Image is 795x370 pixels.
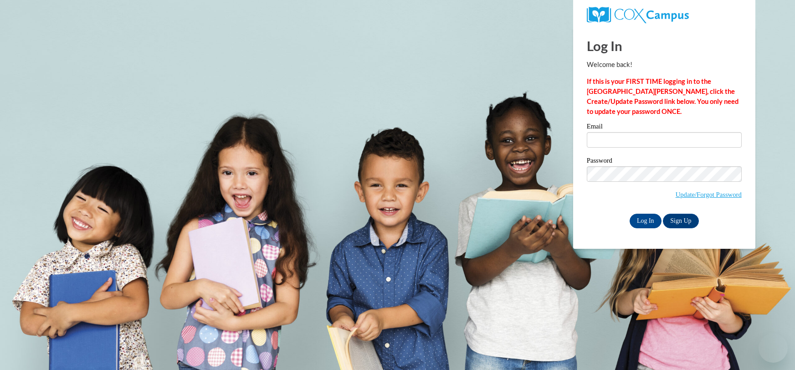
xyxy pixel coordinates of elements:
[676,191,742,198] a: Update/Forgot Password
[587,7,689,23] img: COX Campus
[587,157,742,166] label: Password
[587,36,742,55] h1: Log In
[587,60,742,70] p: Welcome back!
[587,77,739,115] strong: If this is your FIRST TIME logging in to the [GEOGRAPHIC_DATA][PERSON_NAME], click the Create/Upd...
[630,214,662,228] input: Log In
[587,123,742,132] label: Email
[587,7,742,23] a: COX Campus
[759,334,788,363] iframe: Button to launch messaging window
[663,214,698,228] a: Sign Up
